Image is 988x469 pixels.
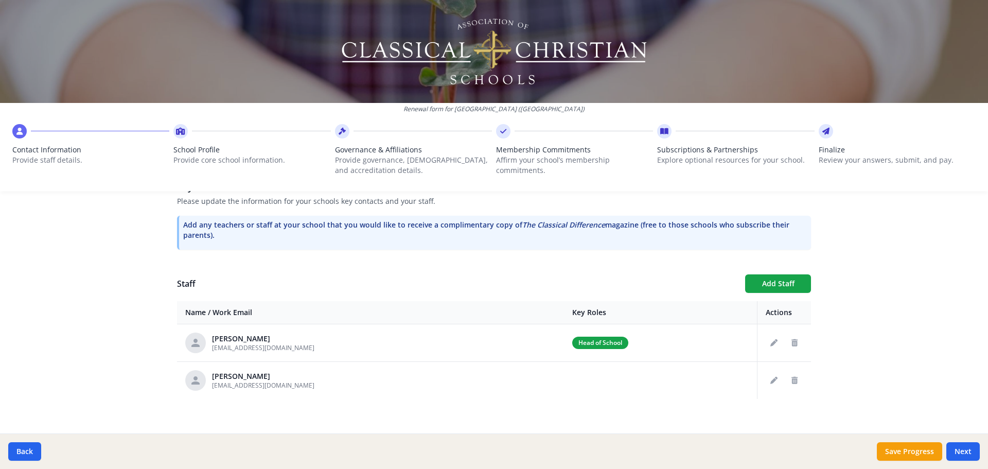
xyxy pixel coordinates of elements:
p: Add any teachers or staff at your school that you would like to receive a complimentary copy of m... [183,220,807,240]
i: The Classical Difference [522,220,605,230]
span: [EMAIL_ADDRESS][DOMAIN_NAME] [212,343,314,352]
p: Provide governance, [DEMOGRAPHIC_DATA], and accreditation details. [335,155,492,176]
button: Save Progress [877,442,942,461]
th: Key Roles [564,301,757,324]
div: [PERSON_NAME] [212,371,314,381]
button: Edit staff [766,372,782,389]
span: [EMAIL_ADDRESS][DOMAIN_NAME] [212,381,314,390]
p: Provide staff details. [12,155,169,165]
span: Governance & Affiliations [335,145,492,155]
span: Membership Commitments [496,145,653,155]
button: Next [946,442,980,461]
th: Actions [757,301,811,324]
button: Back [8,442,41,461]
p: Please update the information for your schools key contacts and your staff. [177,196,811,206]
div: [PERSON_NAME] [212,334,314,344]
span: Head of School [572,337,628,349]
p: Review your answers, submit, and pay. [819,155,976,165]
button: Add Staff [745,274,811,293]
img: Logo [340,15,648,88]
button: Delete staff [786,335,803,351]
span: School Profile [173,145,330,155]
span: Contact Information [12,145,169,155]
button: Delete staff [786,372,803,389]
span: Subscriptions & Partnerships [657,145,814,155]
button: Edit staff [766,335,782,351]
span: Finalize [819,145,976,155]
th: Name / Work Email [177,301,564,324]
p: Provide core school information. [173,155,330,165]
p: Affirm your school’s membership commitments. [496,155,653,176]
h1: Staff [177,277,737,290]
p: Explore optional resources for your school. [657,155,814,165]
